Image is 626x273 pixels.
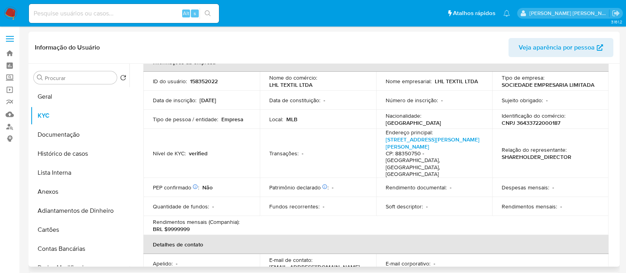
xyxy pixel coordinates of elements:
[143,235,609,254] th: Detalhes de contato
[508,38,613,57] button: Veja aparência por pessoa
[323,97,325,104] p: -
[332,184,333,191] p: -
[269,97,320,104] p: Data de constituição :
[29,8,219,19] input: Pesquise usuários ou casos...
[37,74,43,81] button: Procurar
[323,203,324,210] p: -
[221,116,244,123] p: Empresa
[30,87,129,106] button: Geral
[194,10,196,17] span: s
[560,203,562,210] p: -
[450,184,451,191] p: -
[269,184,329,191] p: Patrimônio declarado :
[153,184,199,191] p: PEP confirmado :
[153,116,218,123] p: Tipo de pessoa / entidade :
[35,44,100,52] h1: Informação do Usuário
[153,150,186,157] p: Nível de KYC :
[426,203,428,210] p: -
[30,201,129,220] button: Adiantamentos de Dinheiro
[269,150,299,157] p: Transações :
[552,184,554,191] p: -
[302,150,303,157] p: -
[502,97,543,104] p: Sujeito obrigado :
[30,163,129,182] button: Lista Interna
[30,125,129,144] button: Documentação
[453,9,495,17] span: Atalhos rápidos
[269,256,312,263] p: E-mail de contato :
[183,10,189,17] span: Alt
[202,184,213,191] p: Não
[30,220,129,239] button: Cartões
[502,81,594,88] p: SOCIEDADE EMPRESARIA LIMITADA
[386,97,438,104] p: Número de inscrição :
[435,78,478,85] p: LHL TEXTIL LTDA
[120,74,126,83] button: Retornar ao pedido padrão
[269,81,312,88] p: LHL TEXTIL LTDA
[386,184,447,191] p: Rendimento documental :
[30,144,129,163] button: Histórico de casos
[153,203,209,210] p: Quantidade de fundos :
[434,260,435,267] p: -
[503,10,510,17] a: Notificações
[386,260,430,267] p: E-mail corporativo :
[269,74,317,81] p: Nome do comércio :
[30,239,129,258] button: Contas Bancárias
[502,119,560,126] p: CNPJ 36433722000187
[269,116,283,123] p: Local :
[153,97,196,104] p: Data de inscrição :
[45,74,114,82] input: Procurar
[519,38,595,57] span: Veja aparência por pessoa
[286,116,297,123] p: MLB
[386,136,479,151] a: [STREET_ADDRESS][PERSON_NAME][PERSON_NAME]
[502,203,557,210] p: Rendimentos mensais :
[176,260,177,267] p: -
[502,146,567,153] p: Relação do representante :
[200,8,216,19] button: search-icon
[529,10,609,17] p: anna.almeida@mercadopago.com.br
[386,112,421,119] p: Nacionalidade :
[502,74,544,81] p: Tipo de empresa :
[200,97,216,104] p: [DATE]
[386,78,432,85] p: Nome empresarial :
[190,78,218,85] p: 158352022
[189,150,207,157] p: verified
[153,225,190,233] p: BRL $9999999
[386,119,441,126] p: [GEOGRAPHIC_DATA]
[612,9,620,17] a: Sair
[386,203,423,210] p: Soft descriptor :
[386,150,480,178] h4: CP: 88350750 - [GEOGRAPHIC_DATA], [GEOGRAPHIC_DATA], [GEOGRAPHIC_DATA]
[153,78,187,85] p: ID do usuário :
[386,129,433,136] p: Endereço principal :
[153,218,240,225] p: Rendimentos mensais (Companhia) :
[30,106,129,125] button: KYC
[269,263,360,271] p: [EMAIL_ADDRESS][DOMAIN_NAME]
[30,182,129,201] button: Anexos
[546,97,548,104] p: -
[212,203,214,210] p: -
[441,97,443,104] p: -
[153,260,173,267] p: Apelido :
[502,153,571,160] p: SHAREHOLDER_DIRECTOR
[502,112,565,119] p: Identificação do comércio :
[502,184,549,191] p: Despesas mensais :
[269,203,320,210] p: Fundos recorrentes :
